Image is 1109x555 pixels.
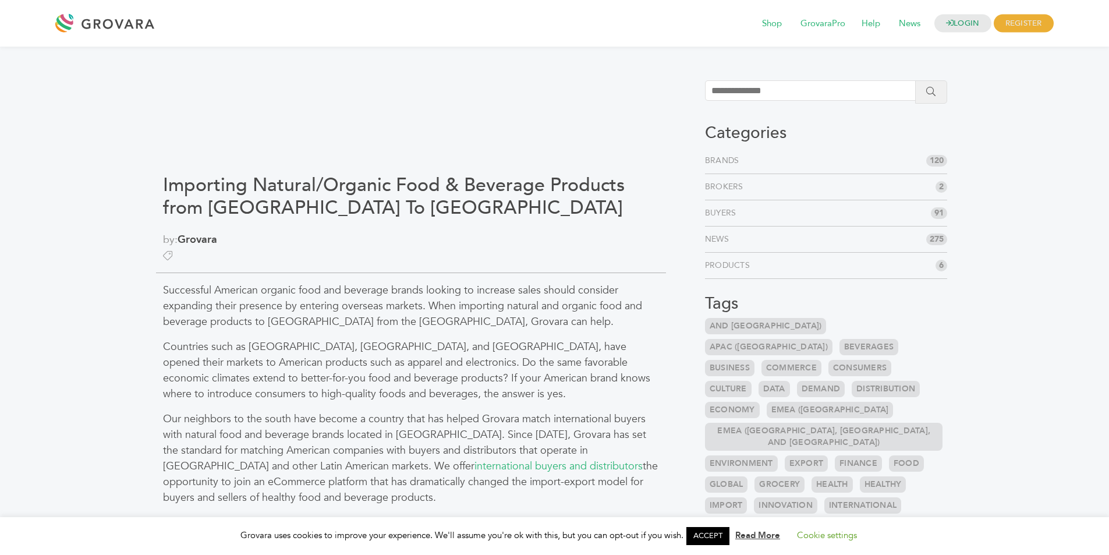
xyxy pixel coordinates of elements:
a: GrovaraPro [792,17,853,30]
span: 91 [931,207,947,219]
span: REGISTER [994,15,1054,33]
a: Healthy [860,476,906,493]
span: GrovaraPro [792,13,853,35]
a: Health [812,476,853,493]
a: Economy [705,402,760,418]
a: Distribution [852,381,920,397]
span: 2 [936,181,947,193]
span: Shop [754,13,790,35]
a: Grovara [178,232,217,247]
span: Grovara uses cookies to improve your experience. We'll assume you're ok with this, but you can op... [240,529,869,541]
a: and [GEOGRAPHIC_DATA]) [705,318,827,334]
a: Commerce [761,360,821,376]
a: Innovation [754,497,817,514]
a: News [705,234,734,245]
a: Business [705,360,754,376]
h1: Importing Natural/Organic Food & Beverage Products from [GEOGRAPHIC_DATA] To [GEOGRAPHIC_DATA] [163,174,659,219]
a: Finance [835,455,882,472]
a: Environment [705,455,778,472]
a: Brokers [705,181,748,193]
a: Food [889,455,924,472]
a: Products [705,260,754,271]
a: ACCEPT [686,527,729,545]
a: Cookie settings [797,529,857,541]
a: Brands [705,155,744,167]
a: international buyers and distributors [474,459,643,473]
p: Our neighbors to the south have become a country that has helped Grovara match international buye... [163,411,659,505]
h3: Tags [705,294,948,314]
span: by: [163,232,659,248]
a: Shop [754,17,790,30]
a: Data [759,381,790,397]
a: Culture [705,381,752,397]
span: 120 [926,155,947,167]
a: EMEA ([GEOGRAPHIC_DATA] [767,402,894,418]
a: Consumers [828,360,891,376]
a: LOGIN [934,15,991,33]
a: News [891,17,929,30]
a: International [824,497,901,514]
a: Global [705,476,748,493]
a: EMEA ([GEOGRAPHIC_DATA], [GEOGRAPHIC_DATA], and [GEOGRAPHIC_DATA]) [705,423,943,451]
a: APAC ([GEOGRAPHIC_DATA]) [705,339,832,355]
p: Successful American organic food and beverage brands looking to increase sales should consider ex... [163,282,659,330]
a: Grocery [754,476,805,493]
p: Countries such as [GEOGRAPHIC_DATA], [GEOGRAPHIC_DATA], and [GEOGRAPHIC_DATA], have opened their ... [163,339,659,402]
h3: Categories [705,123,948,143]
a: Export [785,455,828,472]
span: 6 [936,260,947,271]
a: Read More [735,529,780,541]
span: Help [853,13,888,35]
a: Beverages [839,339,898,355]
span: 275 [926,234,947,245]
a: Help [853,17,888,30]
span: News [891,13,929,35]
a: Import [705,497,747,514]
a: Buyers [705,207,741,219]
a: Demand [797,381,845,397]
